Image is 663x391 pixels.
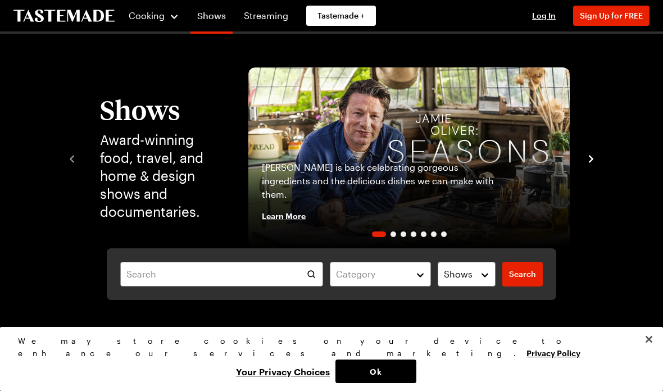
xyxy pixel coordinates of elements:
[390,231,396,237] span: Go to slide 2
[335,360,416,383] button: Ok
[262,161,497,201] p: [PERSON_NAME] is back celebrating gorgeous ingredients and the delicious dishes we can make with ...
[317,10,365,21] span: Tastemade +
[637,327,661,352] button: Close
[18,335,635,360] div: We may store cookies on your device to enhance our services and marketing.
[421,231,426,237] span: Go to slide 5
[248,67,570,248] img: Jamie Oliver: Seasons
[248,67,570,248] a: Jamie Oliver: Seasons[PERSON_NAME] is back celebrating gorgeous ingredients and the delicious dis...
[248,67,570,248] div: 1 / 7
[120,262,323,287] input: Search
[336,267,408,281] div: Category
[78,325,278,345] h2: Newest Episodes - All Shows
[372,231,386,237] span: Go to slide 1
[441,231,447,237] span: Go to slide 7
[66,151,78,165] button: navigate to previous item
[306,6,376,26] a: Tastemade +
[100,95,226,124] h1: Shows
[444,267,473,281] span: Shows
[262,210,306,221] span: Learn More
[509,269,536,280] span: Search
[129,10,165,21] span: Cooking
[580,11,643,20] span: Sign Up for FREE
[438,262,496,287] button: Shows
[521,10,566,21] button: Log In
[230,360,335,383] button: Your Privacy Choices
[585,151,597,165] button: navigate to next item
[526,347,580,358] a: More information about your privacy, opens in a new tab
[13,10,115,22] a: To Tastemade Home Page
[431,231,437,237] span: Go to slide 6
[330,262,431,287] button: Category
[100,131,226,221] p: Award-winning food, travel, and home & design shows and documentaries.
[532,11,556,20] span: Log In
[190,2,233,34] a: Shows
[18,335,635,383] div: Privacy
[502,262,543,287] a: filters
[128,2,179,29] button: Cooking
[411,231,416,237] span: Go to slide 4
[573,6,650,26] button: Sign Up for FREE
[401,231,406,237] span: Go to slide 3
